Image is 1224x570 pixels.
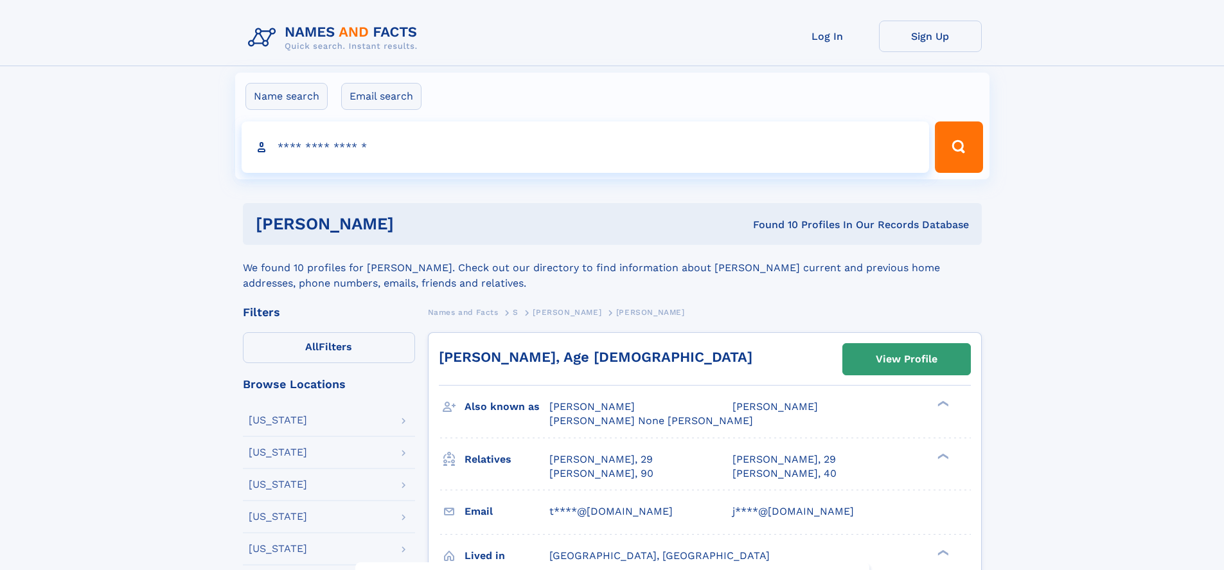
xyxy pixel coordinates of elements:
[428,304,499,320] a: Names and Facts
[249,479,307,490] div: [US_STATE]
[843,344,970,375] a: View Profile
[243,379,415,390] div: Browse Locations
[465,501,549,522] h3: Email
[549,414,753,427] span: [PERSON_NAME] None [PERSON_NAME]
[305,341,319,353] span: All
[465,449,549,470] h3: Relatives
[243,332,415,363] label: Filters
[573,218,969,232] div: Found 10 Profiles In Our Records Database
[935,121,982,173] button: Search Button
[533,304,601,320] a: [PERSON_NAME]
[513,304,519,320] a: S
[934,400,950,408] div: ❯
[549,452,653,467] a: [PERSON_NAME], 29
[243,245,982,291] div: We found 10 profiles for [PERSON_NAME]. Check out our directory to find information about [PERSON...
[242,121,930,173] input: search input
[256,216,574,232] h1: [PERSON_NAME]
[879,21,982,52] a: Sign Up
[934,452,950,460] div: ❯
[776,21,879,52] a: Log In
[243,307,415,318] div: Filters
[732,452,836,467] a: [PERSON_NAME], 29
[439,349,752,365] a: [PERSON_NAME], Age [DEMOGRAPHIC_DATA]
[533,308,601,317] span: [PERSON_NAME]
[549,549,770,562] span: [GEOGRAPHIC_DATA], [GEOGRAPHIC_DATA]
[732,400,818,413] span: [PERSON_NAME]
[249,447,307,458] div: [US_STATE]
[245,83,328,110] label: Name search
[876,344,937,374] div: View Profile
[549,467,653,481] a: [PERSON_NAME], 90
[616,308,685,317] span: [PERSON_NAME]
[465,396,549,418] h3: Also known as
[249,544,307,554] div: [US_STATE]
[513,308,519,317] span: S
[732,467,837,481] a: [PERSON_NAME], 40
[249,415,307,425] div: [US_STATE]
[341,83,421,110] label: Email search
[934,548,950,557] div: ❯
[549,400,635,413] span: [PERSON_NAME]
[465,545,549,567] h3: Lived in
[243,21,428,55] img: Logo Names and Facts
[249,512,307,522] div: [US_STATE]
